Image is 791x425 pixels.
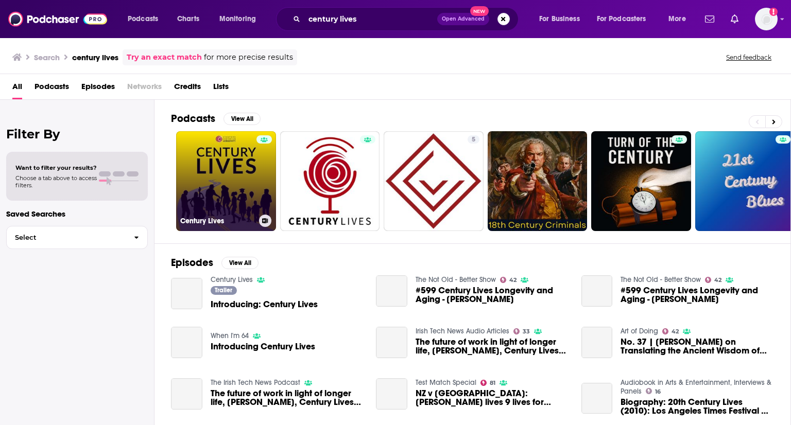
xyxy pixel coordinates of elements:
[171,112,261,125] a: PodcastsView All
[211,275,253,284] a: Century Lives
[376,378,407,410] a: NZ v England: Brook lives 9 lives for century
[219,12,256,26] span: Monitoring
[215,287,232,293] span: Trailer
[384,131,484,231] a: 5
[472,135,475,145] span: 5
[12,78,22,99] a: All
[223,113,261,125] button: View All
[211,300,318,309] a: Introducing: Century Lives
[621,286,774,304] span: #599 Century Lives Longevity and Aging - [PERSON_NAME]
[72,52,118,62] h3: century lives
[442,16,485,22] span: Open Advanced
[121,11,171,27] button: open menu
[509,278,517,282] span: 42
[727,10,743,28] a: Show notifications dropdown
[437,13,489,25] button: Open AdvancedNew
[286,7,528,31] div: Search podcasts, credits, & more...
[668,12,686,26] span: More
[170,11,205,27] a: Charts
[15,174,97,189] span: Choose a tab above to access filters.
[211,342,315,351] a: Introducing Century Lives
[655,389,661,394] span: 16
[662,328,679,334] a: 42
[211,389,364,406] a: The future of work in light of longer life, Ken Stern, Century Lives Podcast
[204,51,293,63] span: for more precise results
[6,209,148,219] p: Saved Searches
[211,331,249,340] a: When I'm 64
[723,53,775,62] button: Send feedback
[621,398,774,415] a: Biography: 20th Century Lives (2010): Los Angeles Times Festival of Books by Cari Beauchamp | Fre...
[661,11,699,27] button: open menu
[376,275,407,307] a: #599 Century Lives Longevity and Aging - Ken Stern
[174,78,201,99] a: Credits
[523,329,530,334] span: 33
[34,52,60,62] h3: Search
[532,11,593,27] button: open menu
[171,278,202,309] a: Introducing: Century Lives
[6,226,148,249] button: Select
[416,378,476,387] a: Test Match Special
[581,327,613,358] a: No. 37 | Bethany Bubenzer on Translating the Ancient Wisdom of Yoga into Our 21st Century Lives
[755,8,778,30] span: Logged in as GregKubie
[180,217,255,225] h3: Century Lives
[81,78,115,99] a: Episodes
[211,378,300,387] a: The Irish Tech News Podcast
[705,277,721,283] a: 42
[212,11,269,27] button: open menu
[35,78,69,99] span: Podcasts
[416,286,569,304] a: #599 Century Lives Longevity and Aging - Ken Stern
[621,338,774,355] a: No. 37 | Bethany Bubenzer on Translating the Ancient Wisdom of Yoga into Our 21st Century Lives
[213,78,229,99] a: Lists
[127,51,202,63] a: Try an exact match
[176,131,276,231] a: Century Lives
[621,378,771,396] a: Audiobook in Arts & Entertainment, Interviews & Panels
[621,327,658,335] a: Art of Doing
[755,8,778,30] button: Show profile menu
[769,8,778,16] svg: Add a profile image
[480,380,495,386] a: 81
[171,327,202,358] a: Introducing Century Lives
[621,286,774,304] a: #599 Century Lives Longevity and Aging - Ken Stern
[513,328,530,334] a: 33
[221,257,259,269] button: View All
[8,9,107,29] img: Podchaser - Follow, Share and Rate Podcasts
[416,338,569,355] a: The future of work in light of longer life, Ken Stern, Century Lives Podcast
[621,275,701,284] a: The Not Old - Better Show
[15,164,97,171] span: Want to filter your results?
[171,112,215,125] h2: Podcasts
[468,135,479,144] a: 5
[7,234,126,241] span: Select
[171,256,259,269] a: EpisodesView All
[304,11,437,27] input: Search podcasts, credits, & more...
[581,275,613,307] a: #599 Century Lives Longevity and Aging - Ken Stern
[211,389,364,406] span: The future of work in light of longer life, [PERSON_NAME], Century Lives Podcast
[6,127,148,141] h2: Filter By
[590,11,661,27] button: open menu
[597,12,646,26] span: For Podcasters
[177,12,199,26] span: Charts
[416,286,569,304] span: #599 Century Lives Longevity and Aging - [PERSON_NAME]
[470,6,489,16] span: New
[416,338,569,355] span: The future of work in light of longer life, [PERSON_NAME], Century Lives Podcast
[128,12,158,26] span: Podcasts
[500,277,517,283] a: 42
[490,381,495,385] span: 81
[581,383,613,414] a: Biography: 20th Century Lives (2010): Los Angeles Times Festival of Books by Cari Beauchamp | Fre...
[672,329,679,334] span: 42
[621,398,774,415] span: Biography: 20th Century Lives (2010): Los Angeles Times Festival of Books by [PERSON_NAME] | Free...
[646,388,661,394] a: 16
[416,389,569,406] a: NZ v England: Brook lives 9 lives for century
[539,12,580,26] span: For Business
[171,256,213,269] h2: Episodes
[714,278,721,282] span: 42
[416,327,509,335] a: Irish Tech News Audio Articles
[416,275,496,284] a: The Not Old - Better Show
[127,78,162,99] span: Networks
